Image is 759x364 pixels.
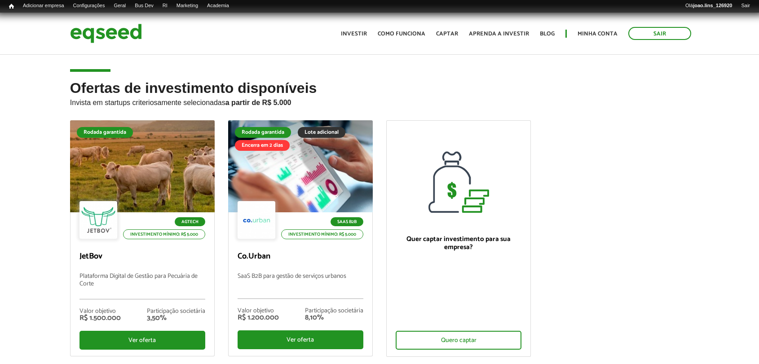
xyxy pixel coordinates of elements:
[238,308,279,314] div: Valor objetivo
[436,31,458,37] a: Captar
[228,120,373,356] a: Rodada garantida Lote adicional Encerra em 2 dias SaaS B2B Investimento mínimo: R$ 5.000 Co.Urban...
[281,229,363,239] p: Investimento mínimo: R$ 5.000
[158,2,172,9] a: RI
[175,217,205,226] p: Agtech
[79,252,205,262] p: JetBov
[123,229,205,239] p: Investimento mínimo: R$ 5.000
[70,120,215,356] a: Rodada garantida Agtech Investimento mínimo: R$ 5.000 JetBov Plataforma Digital de Gestão para Pe...
[238,314,279,321] div: R$ 1.200.000
[469,31,529,37] a: Aprenda a investir
[378,31,425,37] a: Como funciona
[109,2,130,9] a: Geral
[79,308,121,315] div: Valor objetivo
[628,27,691,40] a: Sair
[737,2,755,9] a: Sair
[386,120,531,357] a: Quer captar investimento para sua empresa? Quero captar
[130,2,158,9] a: Bus Dev
[147,308,205,315] div: Participação societária
[69,2,110,9] a: Configurações
[396,331,521,350] div: Quero captar
[298,127,345,138] div: Lote adicional
[238,252,363,262] p: Co.Urban
[70,96,689,107] p: Invista em startups criteriosamente selecionadas
[331,217,363,226] p: SaaS B2B
[305,308,363,314] div: Participação societária
[578,31,618,37] a: Minha conta
[79,273,205,299] p: Plataforma Digital de Gestão para Pecuária de Corte
[4,2,18,11] a: Início
[70,22,142,45] img: EqSeed
[147,315,205,322] div: 3,50%
[681,2,737,9] a: Olájoao.lins_126920
[79,315,121,322] div: R$ 1.500.000
[238,330,363,349] div: Ver oferta
[396,235,521,251] p: Quer captar investimento para sua empresa?
[203,2,234,9] a: Academia
[235,127,291,138] div: Rodada garantida
[79,331,205,350] div: Ver oferta
[77,127,133,138] div: Rodada garantida
[225,99,291,106] strong: a partir de R$ 5.000
[9,3,14,9] span: Início
[305,314,363,321] div: 8,10%
[341,31,367,37] a: Investir
[540,31,555,37] a: Blog
[238,273,363,299] p: SaaS B2B para gestão de serviços urbanos
[235,140,290,151] div: Encerra em 2 dias
[70,80,689,120] h2: Ofertas de investimento disponíveis
[693,3,732,8] strong: joao.lins_126920
[172,2,203,9] a: Marketing
[18,2,69,9] a: Adicionar empresa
